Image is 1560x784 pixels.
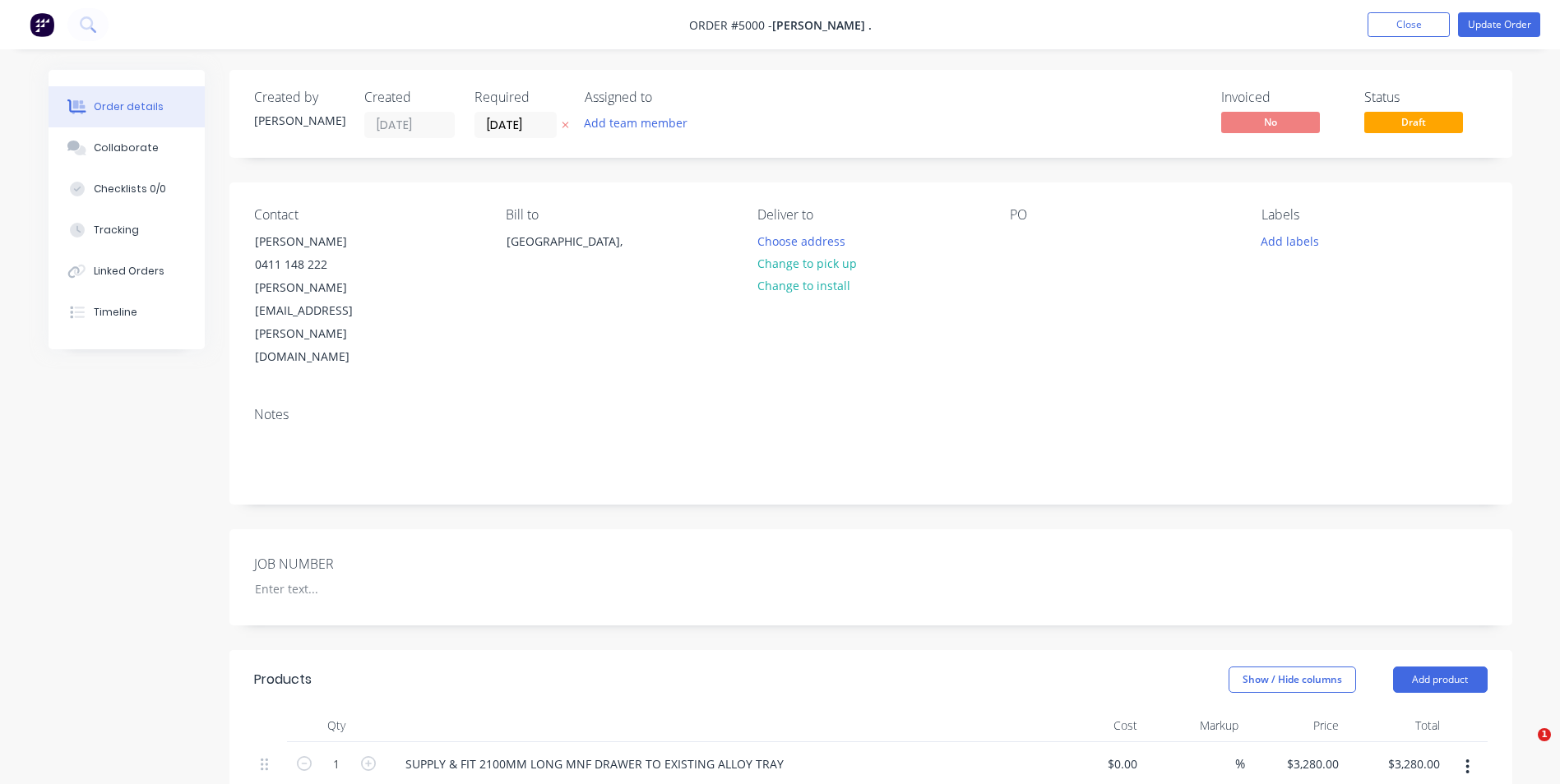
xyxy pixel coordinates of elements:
button: Close [1368,12,1450,37]
div: Contact [254,207,479,223]
img: Factory [30,12,54,37]
div: 0411 148 222 [255,253,391,276]
div: Created [364,90,455,105]
span: No [1221,112,1320,132]
button: Collaborate [49,127,205,168]
div: Price [1245,709,1346,742]
div: Timeline [94,305,137,320]
div: [PERSON_NAME] [254,112,345,129]
div: [PERSON_NAME][EMAIL_ADDRESS][PERSON_NAME][DOMAIN_NAME] [255,276,391,368]
div: Bill to [506,207,731,223]
div: [PERSON_NAME]0411 148 222[PERSON_NAME][EMAIL_ADDRESS][PERSON_NAME][DOMAIN_NAME] [241,229,405,369]
div: Total [1345,709,1447,742]
button: Add team member [575,112,696,134]
div: Tracking [94,223,139,238]
button: Order details [49,86,205,127]
div: Checklists 0/0 [94,182,166,196]
div: Collaborate [94,141,159,155]
div: Required [474,90,565,105]
button: Add labels [1252,229,1328,251]
button: Add team member [585,112,697,134]
span: 1 [1538,728,1551,741]
div: Products [254,670,312,689]
div: SUPPLY & FIT 2100MM LONG MNF DRAWER TO EXISTING ALLOY TRAY [392,752,797,776]
div: Linked Orders [94,264,164,279]
div: [GEOGRAPHIC_DATA], [493,229,657,282]
div: Invoiced [1221,90,1345,105]
div: Created by [254,90,345,105]
div: [PERSON_NAME] [255,230,391,253]
button: Choose address [748,229,854,251]
button: Timeline [49,292,205,333]
span: Draft [1364,112,1463,132]
label: JOB NUMBER [254,554,460,574]
div: [GEOGRAPHIC_DATA], [507,230,643,253]
button: Show / Hide columns [1229,666,1356,693]
button: Change to install [748,274,859,297]
div: Qty [287,709,386,742]
div: Assigned to [585,90,749,105]
div: PO [1010,207,1235,223]
button: Update Order [1458,12,1540,37]
button: Checklists 0/0 [49,168,205,210]
div: Cost [1044,709,1145,742]
div: Notes [254,407,1488,422]
span: Order #5000 - [689,17,772,33]
button: Linked Orders [49,251,205,292]
div: Deliver to [757,207,983,223]
div: Order details [94,99,164,114]
div: Labels [1261,207,1487,223]
div: Status [1364,90,1488,105]
div: Markup [1144,709,1245,742]
button: Add product [1393,666,1488,693]
span: [PERSON_NAME] . [772,17,872,33]
span: % [1235,754,1245,773]
button: Change to pick up [748,252,865,274]
iframe: Intercom live chat [1504,728,1544,768]
button: Tracking [49,210,205,251]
